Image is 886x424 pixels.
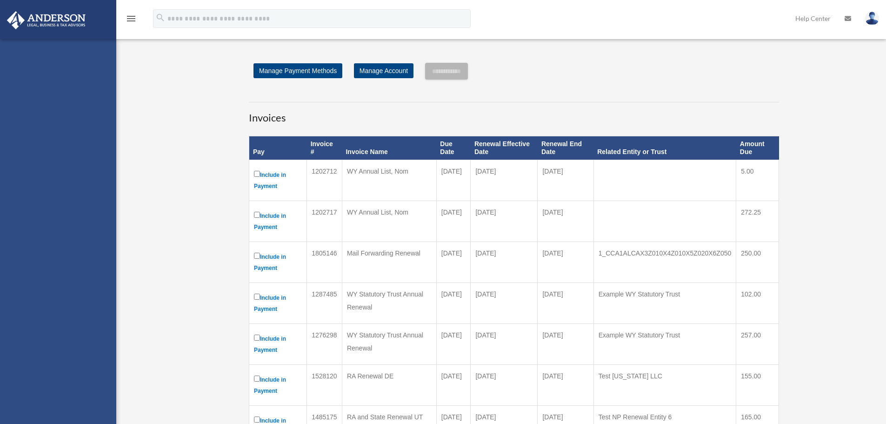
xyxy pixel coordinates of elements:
div: RA and State Renewal UT [347,411,432,424]
td: 1_CCA1ALCAX3Z010X4Z010X5Z020X6Z050 [593,242,736,283]
div: WY Statutory Trust Annual Renewal [347,329,432,355]
td: [DATE] [538,365,593,406]
th: Amount Due [736,136,779,160]
td: 1528120 [307,365,342,406]
td: 1276298 [307,324,342,365]
i: menu [126,13,137,24]
td: 1287485 [307,283,342,324]
td: [DATE] [471,201,538,242]
td: Example WY Statutory Trust [593,324,736,365]
div: WY Statutory Trust Annual Renewal [347,288,432,314]
td: [DATE] [538,242,593,283]
th: Renewal Effective Date [471,136,538,160]
td: [DATE] [471,160,538,201]
th: Invoice # [307,136,342,160]
td: [DATE] [436,242,471,283]
td: 250.00 [736,242,779,283]
input: Include in Payment [254,212,260,218]
a: Manage Account [354,63,413,78]
td: 155.00 [736,365,779,406]
div: RA Renewal DE [347,370,432,383]
td: [DATE] [538,201,593,242]
label: Include in Payment [254,251,302,274]
td: [DATE] [538,324,593,365]
label: Include in Payment [254,169,302,192]
div: Mail Forwarding Renewal [347,247,432,260]
td: [DATE] [538,160,593,201]
label: Include in Payment [254,292,302,315]
td: 257.00 [736,324,779,365]
input: Include in Payment [254,335,260,341]
h3: Invoices [249,102,779,125]
td: [DATE] [436,365,471,406]
img: Anderson Advisors Platinum Portal [4,11,88,29]
i: search [155,13,166,23]
td: [DATE] [436,324,471,365]
td: 102.00 [736,283,779,324]
td: [DATE] [471,324,538,365]
td: Test [US_STATE] LLC [593,365,736,406]
td: 1202717 [307,201,342,242]
th: Renewal End Date [538,136,593,160]
td: [DATE] [538,283,593,324]
td: Example WY Statutory Trust [593,283,736,324]
label: Include in Payment [254,210,302,233]
input: Include in Payment [254,294,260,300]
td: 1805146 [307,242,342,283]
td: [DATE] [436,201,471,242]
a: Manage Payment Methods [253,63,342,78]
th: Related Entity or Trust [593,136,736,160]
label: Include in Payment [254,374,302,397]
td: [DATE] [436,283,471,324]
input: Include in Payment [254,253,260,259]
th: Pay [249,136,307,160]
label: Include in Payment [254,333,302,356]
td: [DATE] [471,242,538,283]
td: [DATE] [471,365,538,406]
img: User Pic [865,12,879,25]
td: [DATE] [436,160,471,201]
input: Include in Payment [254,376,260,382]
div: WY Annual List, Nom [347,165,432,178]
a: menu [126,16,137,24]
td: 5.00 [736,160,779,201]
td: [DATE] [471,283,538,324]
input: Include in Payment [254,171,260,177]
div: WY Annual List, Nom [347,206,432,219]
td: 272.25 [736,201,779,242]
td: 1202712 [307,160,342,201]
input: Include in Payment [254,417,260,423]
th: Due Date [436,136,471,160]
th: Invoice Name [342,136,436,160]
